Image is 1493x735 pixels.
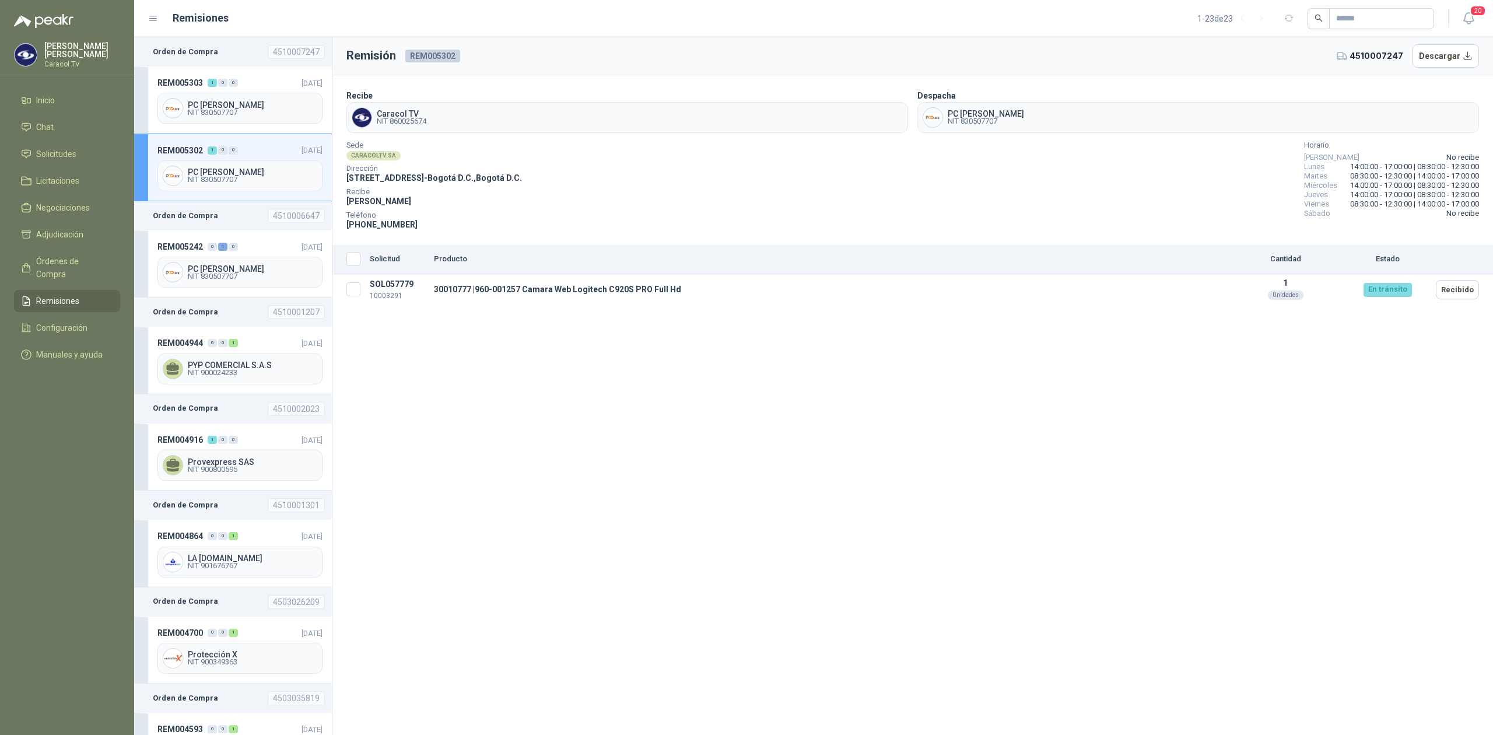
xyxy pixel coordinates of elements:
th: Estado [1344,245,1431,274]
button: 20 [1458,8,1479,29]
a: Orden de Compra4510001207 [134,297,332,327]
b: Despacha [917,91,956,100]
a: Remisiones [14,290,120,312]
span: REM004916 [157,433,203,446]
div: En tránsito [1364,283,1412,297]
a: Manuales y ayuda [14,344,120,366]
a: Orden de Compra4510002023 [134,394,332,423]
img: Logo peakr [14,14,73,28]
img: Company Logo [163,166,183,185]
span: Horario [1304,142,1479,148]
span: NIT 860025674 [377,118,426,125]
span: PC [PERSON_NAME] [948,110,1024,118]
h3: Remisión [346,47,396,65]
div: 4503026209 [268,595,325,609]
h1: Remisiones [173,10,229,26]
div: 0 [229,79,238,87]
span: [DATE] [302,436,323,444]
a: Orden de Compra4510001301 [134,491,332,520]
b: Orden de Compra [153,692,218,704]
b: Orden de Compra [153,499,218,511]
div: 4510006647 [268,209,325,223]
a: Orden de Compra4503026209 [134,587,332,617]
span: Negociaciones [36,201,90,214]
span: Miércoles [1304,181,1337,190]
span: [DATE] [302,532,323,541]
div: 4510007247 [268,45,325,59]
div: 1 [229,339,238,347]
div: 1 [229,532,238,540]
a: Inicio [14,89,120,111]
span: [PHONE_NUMBER] [346,220,418,229]
span: Viernes [1304,199,1329,209]
a: Chat [14,116,120,138]
img: Company Logo [352,108,372,127]
span: [DATE] [302,725,323,734]
span: REM004944 [157,337,203,349]
b: Orden de Compra [153,402,218,414]
div: 0 [208,725,217,733]
span: 14:00:00 - 17:00:00 | 08:30:00 - 12:30:00 [1350,162,1479,171]
span: Recibe [346,189,522,195]
div: 0 [218,146,227,155]
img: Company Logo [15,44,37,66]
span: [DATE] [302,629,323,638]
a: Orden de Compra4503035819 [134,684,332,713]
span: Remisiones [36,295,79,307]
a: Configuración [14,317,120,339]
span: Provexpress SAS [188,458,317,466]
div: 0 [218,725,227,733]
span: Solicitudes [36,148,76,160]
div: 0 [218,79,227,87]
span: Configuración [36,321,87,334]
span: REM005242 [157,240,203,253]
a: REM004916100[DATE] Provexpress SASNIT 900800595 [134,423,332,491]
div: 0 [208,629,217,637]
span: Jueves [1304,190,1328,199]
button: Descargar [1413,44,1480,68]
th: Producto [429,245,1227,274]
a: Solicitudes [14,143,120,165]
span: 08:30:00 - 12:30:00 | 14:00:00 - 17:00:00 [1350,171,1479,181]
span: 14:00:00 - 17:00:00 | 08:30:00 - 12:30:00 [1350,181,1479,190]
span: Órdenes de Compra [36,255,109,281]
div: 0 [229,243,238,251]
span: 14:00:00 - 17:00:00 | 08:30:00 - 12:30:00 [1350,190,1479,199]
a: REM004700001[DATE] Company LogoProtección XNIT 900349363 [134,617,332,684]
div: 0 [218,436,227,444]
span: 08:30:00 - 12:30:00 | 14:00:00 - 17:00:00 [1350,199,1479,209]
span: [DATE] [302,146,323,155]
a: Licitaciones [14,170,120,192]
span: NIT 900349363 [188,659,317,666]
span: NIT 830507707 [188,109,317,116]
a: Orden de Compra4510007247 [134,37,332,66]
span: REM005302 [157,144,203,157]
span: [PERSON_NAME] [346,197,411,206]
a: Órdenes de Compra [14,250,120,285]
div: 1 [208,79,217,87]
span: Martes [1304,171,1327,181]
span: Protección X [188,650,317,659]
span: NIT 830507707 [948,118,1024,125]
span: No recibe [1446,209,1479,218]
a: Adjudicación [14,223,120,246]
div: 1 - 23 de 23 [1197,9,1270,28]
span: Licitaciones [36,174,79,187]
span: Chat [36,121,54,134]
b: Orden de Compra [153,46,218,58]
a: Orden de Compra4510006647 [134,201,332,230]
img: Company Logo [923,108,942,127]
img: Company Logo [163,99,183,118]
img: Company Logo [163,552,183,572]
span: PC [PERSON_NAME] [188,101,317,109]
span: PYP COMERCIAL S.A.S [188,361,317,369]
div: 0 [208,532,217,540]
span: REM004864 [157,530,203,542]
span: NIT 900800595 [188,466,317,473]
a: REM005242010[DATE] Company LogoPC [PERSON_NAME]NIT 830507707 [134,230,332,297]
p: [PERSON_NAME] [PERSON_NAME] [44,42,120,58]
p: Caracol TV [44,61,120,68]
span: REM005303 [157,76,203,89]
span: NIT 900024233 [188,369,317,376]
td: En tránsito [1344,274,1431,305]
